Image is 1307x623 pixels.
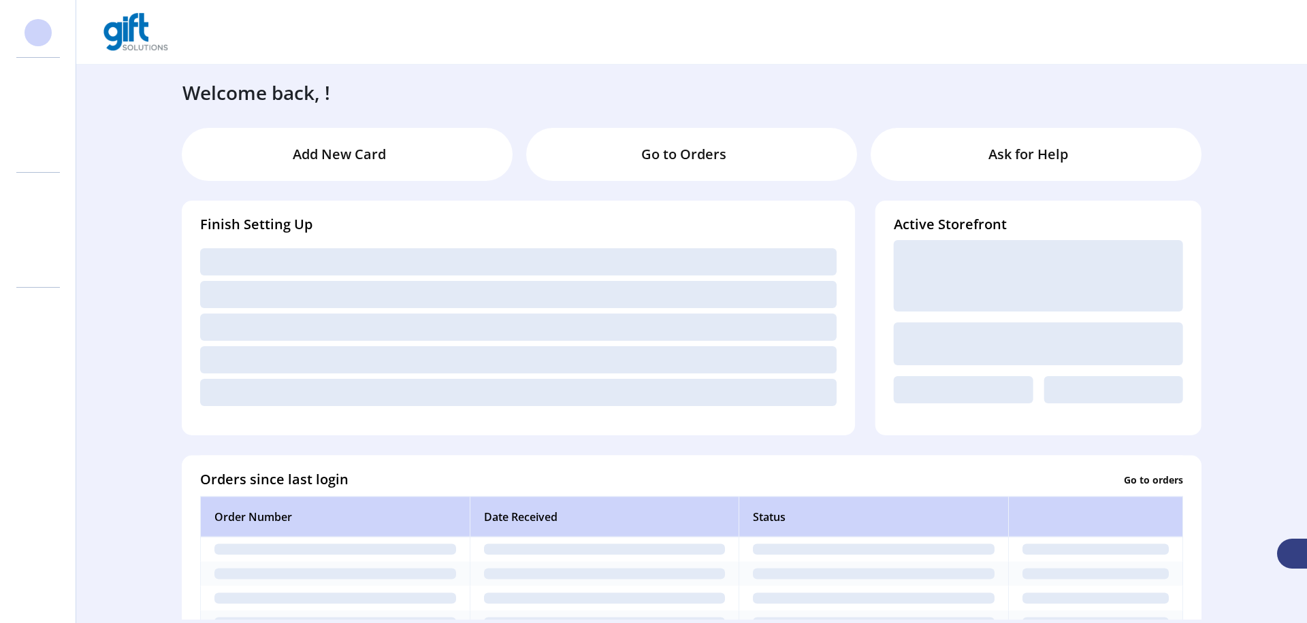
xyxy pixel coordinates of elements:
h4: Active Storefront [894,214,1183,235]
h4: Orders since last login [200,469,349,490]
th: Status [739,496,1008,537]
p: Go to orders [1124,472,1183,486]
p: Ask for Help [988,144,1068,165]
th: Date Received [470,496,739,537]
th: Order Number [200,496,470,537]
button: menu [1197,21,1219,43]
p: Add New Card [293,144,386,165]
h4: Finish Setting Up [200,214,837,235]
img: logo [103,13,168,51]
h3: Welcome back, ! [182,78,330,107]
button: Publisher Panel [1245,21,1267,43]
p: Go to Orders [641,144,726,165]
